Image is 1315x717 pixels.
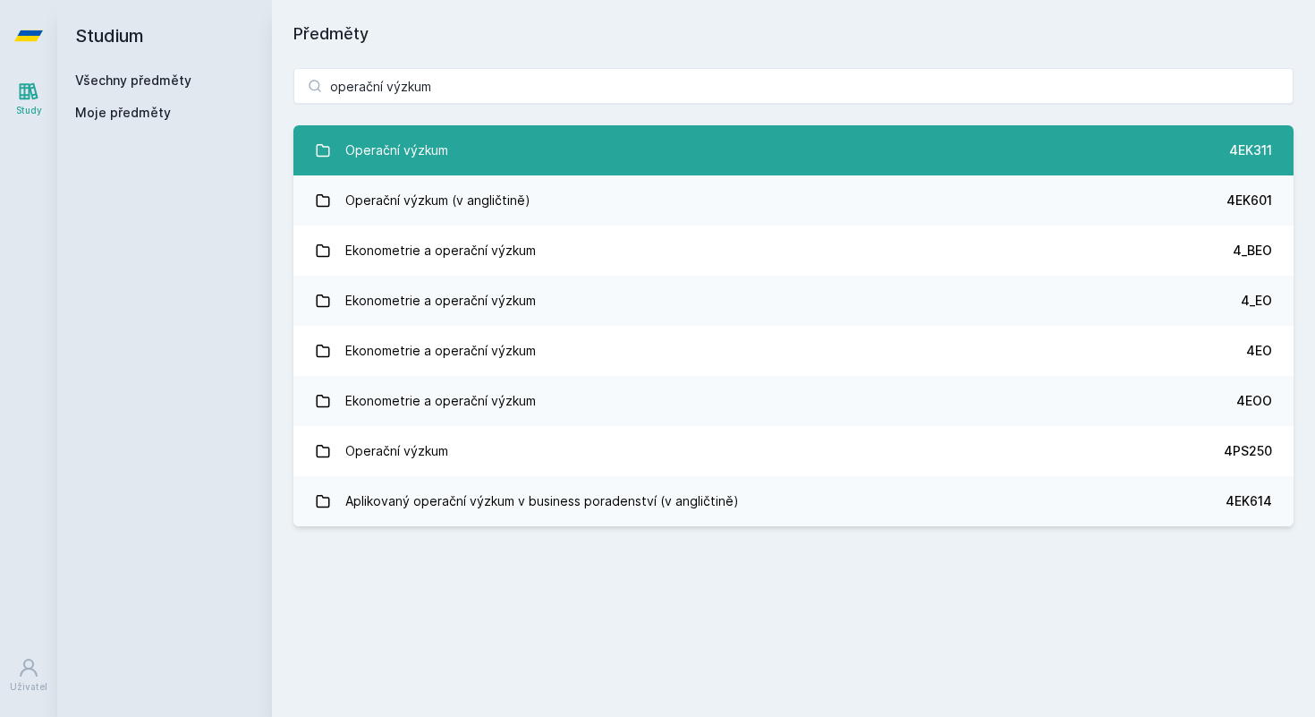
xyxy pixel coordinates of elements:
[345,183,530,218] div: Operační výzkum (v angličtině)
[293,426,1294,476] a: Operační výzkum 4PS250
[293,68,1294,104] input: Název nebo ident předmětu…
[1236,392,1272,410] div: 4EOO
[345,433,448,469] div: Operační výzkum
[1226,492,1272,510] div: 4EK614
[1224,442,1272,460] div: 4PS250
[293,21,1294,47] h1: Předměty
[293,175,1294,226] a: Operační výzkum (v angličtině) 4EK601
[293,476,1294,526] a: Aplikovaný operační výzkum v business poradenství (v angličtině) 4EK614
[1246,342,1272,360] div: 4EO
[293,376,1294,426] a: Ekonometrie a operační výzkum 4EOO
[293,125,1294,175] a: Operační výzkum 4EK311
[345,333,536,369] div: Ekonometrie a operační výzkum
[345,383,536,419] div: Ekonometrie a operační výzkum
[16,104,42,117] div: Study
[1233,242,1272,260] div: 4_BEO
[345,283,536,319] div: Ekonometrie a operační výzkum
[345,233,536,269] div: Ekonometrie a operační výzkum
[1229,141,1272,159] div: 4EK311
[345,132,448,168] div: Operační výzkum
[10,680,47,694] div: Uživatel
[1241,292,1272,310] div: 4_EO
[345,483,739,519] div: Aplikovaný operační výzkum v business poradenství (v angličtině)
[1226,192,1272,209] div: 4EK601
[75,73,191,88] a: Všechny předměty
[293,326,1294,376] a: Ekonometrie a operační výzkum 4EO
[293,276,1294,326] a: Ekonometrie a operační výzkum 4_EO
[75,104,171,122] span: Moje předměty
[4,72,54,126] a: Study
[293,226,1294,276] a: Ekonometrie a operační výzkum 4_BEO
[4,648,54,703] a: Uživatel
